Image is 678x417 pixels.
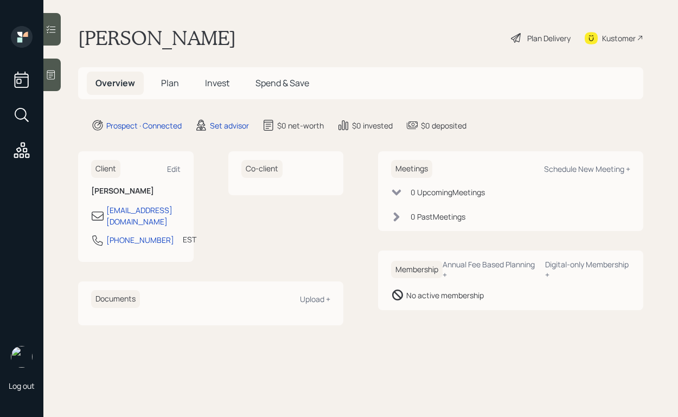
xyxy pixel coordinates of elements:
h6: Meetings [391,160,432,178]
h6: Membership [391,261,443,279]
div: Edit [167,164,181,174]
h6: Documents [91,290,140,308]
div: Digital-only Membership + [545,259,630,280]
div: $0 invested [352,120,393,131]
div: Schedule New Meeting + [544,164,630,174]
span: Invest [205,77,229,89]
div: $0 net-worth [277,120,324,131]
span: Overview [95,77,135,89]
h6: Co-client [241,160,283,178]
div: No active membership [406,290,484,301]
div: Set advisor [210,120,249,131]
div: [EMAIL_ADDRESS][DOMAIN_NAME] [106,204,181,227]
div: 0 Past Meeting s [411,211,465,222]
div: Log out [9,381,35,391]
span: Plan [161,77,179,89]
div: [PHONE_NUMBER] [106,234,174,246]
div: $0 deposited [421,120,466,131]
span: Spend & Save [255,77,309,89]
img: robby-grisanti-headshot.png [11,346,33,368]
div: Annual Fee Based Planning + [443,259,536,280]
div: Plan Delivery [527,33,571,44]
div: EST [183,234,196,245]
div: Prospect · Connected [106,120,182,131]
div: 0 Upcoming Meeting s [411,187,485,198]
h1: [PERSON_NAME] [78,26,236,50]
h6: Client [91,160,120,178]
div: Upload + [300,294,330,304]
h6: [PERSON_NAME] [91,187,181,196]
div: Kustomer [602,33,636,44]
